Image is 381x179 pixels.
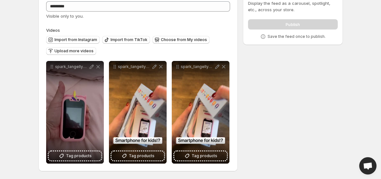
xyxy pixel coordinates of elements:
button: Tag products [112,151,164,160]
button: Import from TikTok [102,36,150,44]
button: Choose from My videos [153,36,210,44]
span: Choose from My videos [161,37,207,42]
p: spark_tangellymyshopifycom_2cdf8663-aba1-4cc0-9d7a-c058b87b3ac7-preview [55,64,88,69]
div: spark_tangellymyshopifycom_2cdf8663-aba1-4cc0-9d7a-c058b87b3ac7-previewTag products [46,61,104,164]
p: spark_tangellymyshopifycom_f1774acc-75f7-4aae-9faf-62c3c0c53d3e-preview [118,64,151,69]
div: spark_tangellymyshopifycom_f1774acc-75f7-4aae-9faf-62c3c0c53d3e-previewTag products [109,61,167,164]
span: Visible only to you. [46,13,84,19]
span: Tag products [192,153,217,159]
span: Import from Instagram [54,37,97,42]
span: Upload more videos [54,48,94,54]
p: spark_tangellymyshopifycom_f1774acc-75f7-4aae-9faf-62c3c0c53d3e [181,64,214,69]
div: Open chat [359,157,377,175]
span: Videos [46,28,60,33]
span: Tag products [66,153,92,159]
button: Tag products [174,151,227,160]
button: Tag products [49,151,101,160]
div: spark_tangellymyshopifycom_f1774acc-75f7-4aae-9faf-62c3c0c53d3eTag products [172,61,229,164]
p: Save the feed once to publish. [268,34,326,39]
button: Import from Instagram [46,36,100,44]
button: Upload more videos [46,47,96,55]
span: Import from TikTok [111,37,147,42]
span: Tag products [129,153,154,159]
